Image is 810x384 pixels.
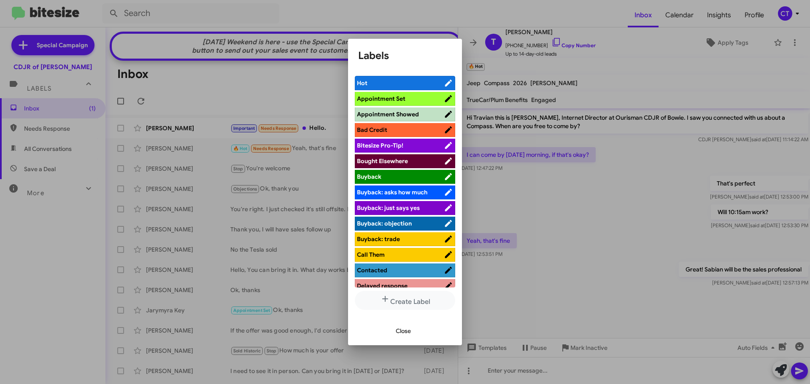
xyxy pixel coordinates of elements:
span: Appointment Set [357,95,405,102]
span: Contacted [357,266,387,274]
span: Close [396,323,411,338]
button: Close [389,323,418,338]
span: Call Them [357,251,385,258]
span: Hot [357,79,367,87]
h1: Labels [358,49,452,62]
span: Appointment Showed [357,110,419,118]
span: Buyback: trade [357,235,400,243]
span: Bought Elsewhere [357,157,408,165]
span: Bad Credit [357,126,387,134]
button: Create Label [355,291,455,310]
span: Buyback: objection [357,220,412,227]
span: Buyback: just says yes [357,204,420,212]
span: Delayed response [357,282,408,290]
span: Buyback [357,173,381,180]
span: Buyback: asks how much [357,188,427,196]
span: Bitesize Pro-Tip! [357,142,403,149]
